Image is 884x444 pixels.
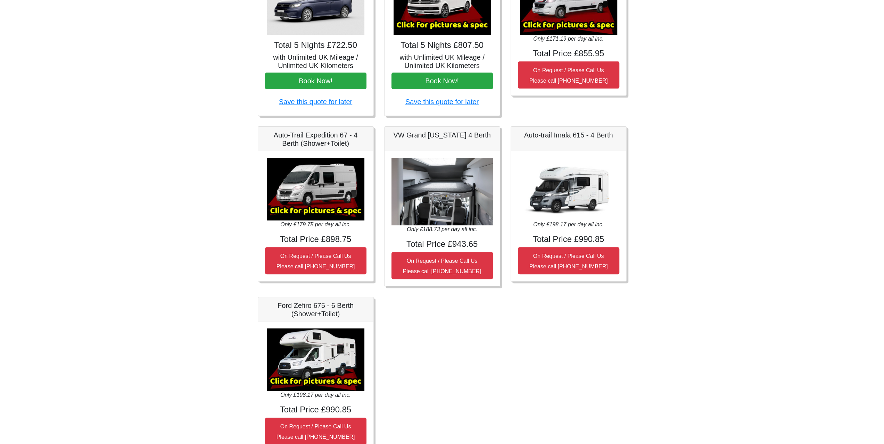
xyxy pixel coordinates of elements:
[280,221,351,227] i: Only £179.75 per day all inc.
[520,158,617,220] img: Auto-trail Imala 615 - 4 Berth
[391,131,493,139] h5: VW Grand [US_STATE] 4 Berth
[529,67,608,84] small: On Request / Please Call Us Please call [PHONE_NUMBER]
[391,239,493,249] h4: Total Price £943.65
[518,61,619,89] button: On Request / Please Call UsPlease call [PHONE_NUMBER]
[280,392,351,398] i: Only £198.17 per day all inc.
[403,258,481,274] small: On Request / Please Call Us Please call [PHONE_NUMBER]
[265,131,366,148] h5: Auto-Trail Expedition 67 - 4 Berth (Shower+Toilet)
[391,53,493,70] h5: with Unlimited UK Mileage / Unlimited UK Kilometers
[529,253,608,269] small: On Request / Please Call Us Please call [PHONE_NUMBER]
[533,221,604,227] i: Only £198.17 per day all inc.
[391,73,493,89] button: Book Now!
[265,405,366,415] h4: Total Price £990.85
[518,247,619,274] button: On Request / Please Call UsPlease call [PHONE_NUMBER]
[276,253,355,269] small: On Request / Please Call Us Please call [PHONE_NUMBER]
[407,226,477,232] i: Only £188.73 per day all inc.
[391,158,493,226] img: VW Grand California 4 Berth
[405,98,479,106] a: Save this quote for later
[265,247,366,274] button: On Request / Please Call UsPlease call [PHONE_NUMBER]
[267,158,364,220] img: Auto-Trail Expedition 67 - 4 Berth (Shower+Toilet)
[265,301,366,318] h5: Ford Zefiro 675 - 6 Berth (Shower+Toilet)
[265,73,366,89] button: Book Now!
[265,40,366,50] h4: Total 5 Nights £722.50
[265,234,366,244] h4: Total Price £898.75
[518,131,619,139] h5: Auto-trail Imala 615 - 4 Berth
[265,53,366,70] h5: with Unlimited UK Mileage / Unlimited UK Kilometers
[279,98,352,106] a: Save this quote for later
[518,49,619,59] h4: Total Price £855.95
[533,36,604,42] i: Only £171.19 per day all inc.
[518,234,619,244] h4: Total Price £990.85
[391,252,493,279] button: On Request / Please Call UsPlease call [PHONE_NUMBER]
[267,328,364,391] img: Ford Zefiro 675 - 6 Berth (Shower+Toilet)
[391,40,493,50] h4: Total 5 Nights £807.50
[276,424,355,440] small: On Request / Please Call Us Please call [PHONE_NUMBER]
